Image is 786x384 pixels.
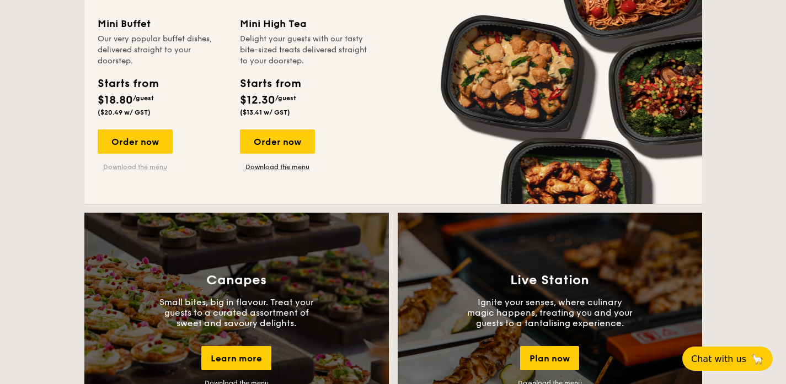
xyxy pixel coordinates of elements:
div: Mini Buffet [98,16,227,31]
span: /guest [275,94,296,102]
div: Order now [240,129,315,154]
div: Our very popular buffet dishes, delivered straight to your doorstep. [98,34,227,67]
span: ($13.41 w/ GST) [240,109,290,116]
div: Plan now [520,346,579,370]
span: ($20.49 w/ GST) [98,109,151,116]
span: 🦙 [751,353,764,365]
div: Starts from [240,75,300,92]
h3: Live Station [510,273,589,288]
div: Order now [98,129,173,154]
span: $12.30 [240,94,275,107]
button: Chat with us🦙 [682,347,773,371]
a: Download the menu [240,163,315,171]
a: Download the menu [98,163,173,171]
div: Starts from [98,75,158,92]
span: /guest [133,94,154,102]
div: Mini High Tea [240,16,369,31]
h3: Canapes [206,273,266,288]
div: Learn more [201,346,271,370]
div: Delight your guests with our tasty bite-sized treats delivered straight to your doorstep. [240,34,369,67]
p: Small bites, big in flavour. Treat your guests to a curated assortment of sweet and savoury delig... [154,297,319,328]
span: Chat with us [691,354,746,364]
span: $18.80 [98,94,133,107]
p: Ignite your senses, where culinary magic happens, treating you and your guests to a tantalising e... [467,297,633,328]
